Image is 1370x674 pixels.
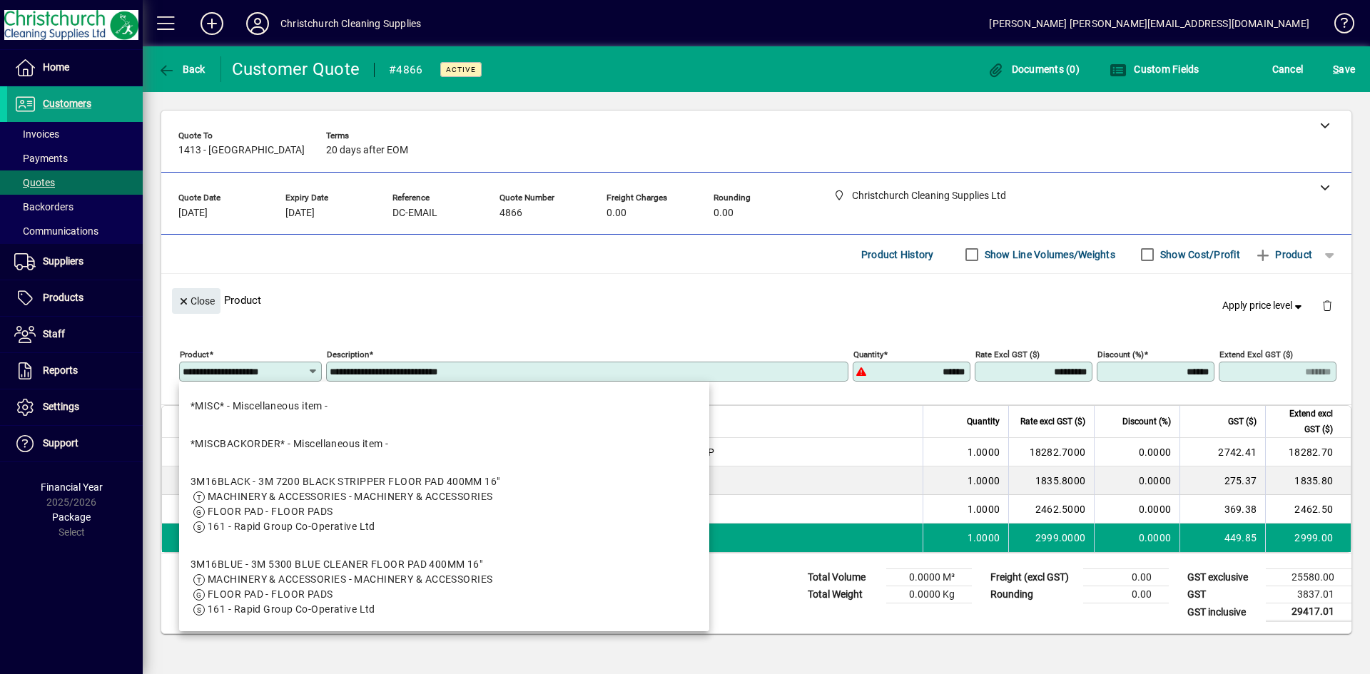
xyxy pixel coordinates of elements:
span: Custom Fields [1110,63,1199,75]
td: 0.0000 Kg [886,586,972,603]
div: [PERSON_NAME] [PERSON_NAME][EMAIL_ADDRESS][DOMAIN_NAME] [989,12,1309,35]
span: Invoices [14,128,59,140]
div: 18282.7000 [1018,445,1085,459]
mat-label: Rate excl GST ($) [975,349,1040,359]
span: ave [1333,58,1355,81]
span: Active [446,65,476,74]
mat-label: Quantity [853,349,883,359]
a: Payments [7,146,143,170]
span: Discount (%) [1122,414,1171,429]
button: Product [1247,242,1319,267]
div: 3M16BLACK - 3M 7200 BLACK STRIPPER FLOOR PAD 400MM 16" [191,474,500,489]
td: Total Volume [801,569,886,586]
span: Communications [14,225,98,237]
span: FLOOR PAD - FLOOR PADS [208,506,333,517]
div: #4866 [389,58,422,81]
a: Invoices [7,122,143,146]
span: 161 - Rapid Group Co-Operative Ltd [208,521,375,532]
span: Apply price level [1222,298,1305,313]
a: Knowledge Base [1324,3,1352,49]
div: Product [161,274,1351,326]
button: Cancel [1269,56,1307,82]
mat-label: Discount (%) [1097,349,1144,359]
td: 25580.00 [1266,569,1351,586]
a: Products [7,280,143,316]
span: 20 days after EOM [326,145,408,156]
span: 4866 [499,208,522,219]
td: 0.00 [1083,586,1169,603]
button: Documents (0) [983,56,1083,82]
a: Support [7,426,143,461]
span: Package [52,511,91,523]
td: GST exclusive [1180,569,1266,586]
td: 0.0000 [1094,438,1179,466]
button: Save [1329,56,1359,82]
span: Settings [43,401,79,412]
app-page-header-button: Delete [1310,299,1344,312]
td: 0.00 [1083,569,1169,586]
app-page-header-button: Close [168,294,224,307]
mat-option: *MISC* - Miscellaneous item - [179,387,709,425]
span: 1.0000 [968,474,1000,488]
label: Show Cost/Profit [1157,247,1240,262]
span: Cancel [1272,58,1304,81]
span: Rate excl GST ($) [1020,414,1085,429]
td: 1835.80 [1265,466,1351,495]
span: [DATE] [178,208,208,219]
td: 3837.01 [1266,586,1351,603]
td: 369.38 [1179,495,1265,524]
button: Delete [1310,288,1344,322]
td: Freight (excl GST) [983,569,1083,586]
span: [DATE] [285,208,315,219]
mat-label: Description [327,349,369,359]
td: 0.0000 [1094,466,1179,495]
td: GST inclusive [1180,603,1266,621]
span: Reports [43,364,78,376]
div: 2999.0000 [1018,531,1085,545]
div: 3M16BLUE - 3M 5300 BLUE CLEANER FLOOR PAD 400MM 16" [191,557,492,572]
span: 1413 - [GEOGRAPHIC_DATA] [178,145,305,156]
mat-option: 3M16BLACK - 3M 7200 BLACK STRIPPER FLOOR PAD 400MM 16" [179,463,709,546]
td: GST [1180,586,1266,603]
td: 29417.01 [1266,603,1351,621]
span: Backorders [14,201,73,213]
td: 275.37 [1179,466,1265,495]
td: 0.0000 [1094,524,1179,552]
button: Back [154,56,209,82]
div: 2462.5000 [1018,502,1085,516]
span: Documents (0) [987,63,1080,75]
span: Product History [861,243,934,266]
button: Add [189,11,235,36]
span: MACHINERY & ACCESSORIES - MACHINERY & ACCESSORIES [208,491,492,502]
a: Home [7,50,143,86]
div: *MISCBACKORDER* - Miscellaneous item - [191,436,389,451]
button: Apply price level [1217,293,1311,319]
span: Support [43,437,78,449]
span: Financial Year [41,481,103,493]
a: Reports [7,353,143,389]
span: GST ($) [1228,414,1257,429]
button: Close [172,288,220,314]
span: 1.0000 [968,531,1000,545]
label: Show Line Volumes/Weights [982,247,1115,262]
button: Custom Fields [1106,56,1203,82]
mat-option: *MISCBACKORDER* - Miscellaneous item - [179,425,709,463]
button: Product History [856,242,940,267]
td: 0.0000 [1094,495,1179,524]
a: Staff [7,317,143,352]
span: Payments [14,153,68,164]
span: Customers [43,98,91,109]
span: S [1333,63,1339,75]
td: 2462.50 [1265,495,1351,524]
span: Suppliers [43,255,83,267]
span: 1.0000 [968,445,1000,459]
span: Extend excl GST ($) [1274,406,1333,437]
td: 449.85 [1179,524,1265,552]
td: 2742.41 [1179,438,1265,466]
span: Products [43,292,83,303]
mat-label: Extend excl GST ($) [1219,349,1293,359]
mat-label: Product [180,349,209,359]
mat-option: 3M16BLUE - 3M 5300 BLUE CLEANER FLOOR PAD 400MM 16" [179,546,709,628]
td: 0.0000 M³ [886,569,972,586]
span: 161 - Rapid Group Co-Operative Ltd [208,603,375,615]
